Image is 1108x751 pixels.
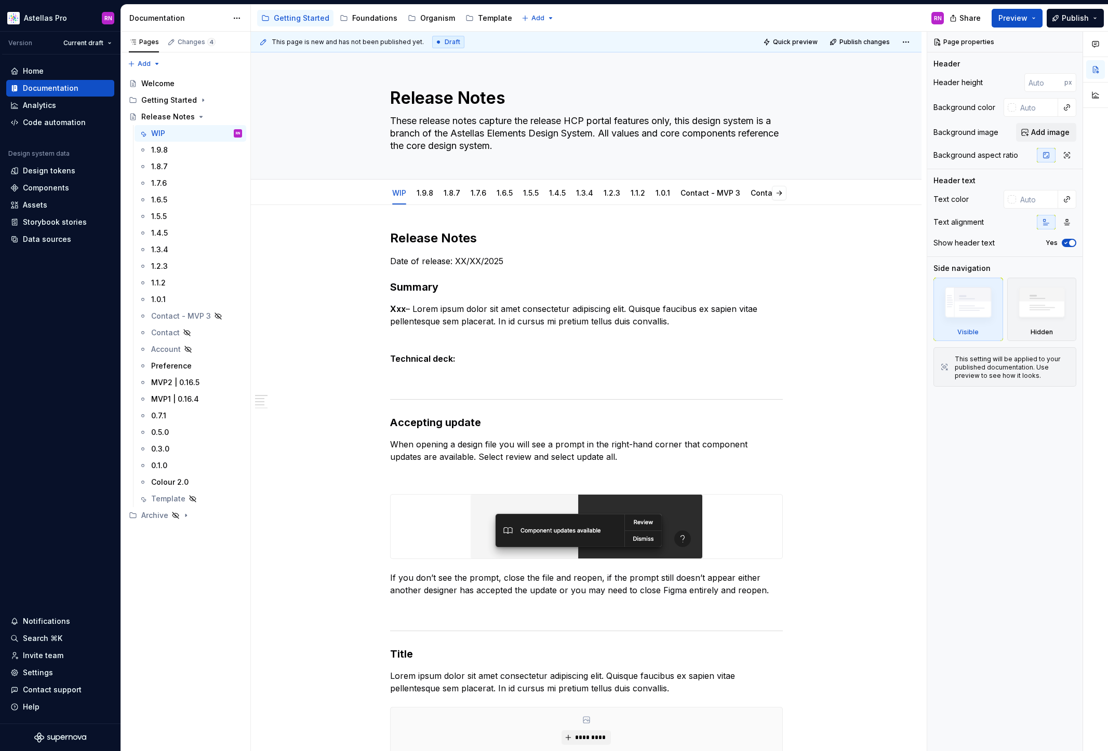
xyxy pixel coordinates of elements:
[104,14,112,22] div: RN
[129,13,228,23] div: Documentation
[6,231,114,248] a: Data sources
[933,175,976,186] div: Header text
[23,650,63,661] div: Invite team
[478,13,512,23] div: Template
[135,358,246,374] a: Preference
[933,150,1018,160] div: Background aspect ratio
[523,188,539,197] a: 1.5.5
[352,13,397,23] div: Foundations
[23,616,70,626] div: Notifications
[23,100,56,111] div: Analytics
[23,166,75,176] div: Design tokens
[135,258,246,275] a: 1.2.3
[23,183,69,193] div: Components
[135,225,246,241] a: 1.4.5
[6,647,114,664] a: Invite team
[1046,239,1058,247] label: Yes
[1016,190,1058,209] input: Auto
[135,175,246,192] a: 1.7.6
[1024,73,1064,92] input: Auto
[1016,123,1076,142] button: Add image
[135,241,246,258] a: 1.3.4
[23,217,87,227] div: Storybook stories
[178,38,216,46] div: Changes
[6,63,114,79] a: Home
[934,14,942,22] div: RN
[6,97,114,114] a: Analytics
[151,427,169,438] div: 0.5.0
[656,188,670,197] a: 1.0.1
[272,38,424,46] span: This page is new and has not been published yet.
[23,200,47,210] div: Assets
[518,11,557,25] button: Add
[135,291,246,308] a: 1.0.1
[1007,278,1077,341] div: Hidden
[129,38,159,46] div: Pages
[492,182,517,203] div: 1.6.5
[151,161,168,172] div: 1.8.7
[531,14,544,22] span: Add
[207,38,216,46] span: 4
[420,13,455,23] div: Organism
[944,9,987,28] button: Share
[135,474,246,490] a: Colour 2.0
[151,394,199,404] div: MVP1 | 0.16.4
[6,214,114,230] a: Storybook stories
[151,327,180,338] div: Contact
[839,38,890,46] span: Publish changes
[141,95,197,105] div: Getting Started
[151,244,168,255] div: 1.3.4
[998,13,1027,23] span: Preview
[135,441,246,457] a: 0.3.0
[390,647,783,661] h3: Title
[390,303,783,327] p: – Lorem ipsum dolor sit amet consectetur adipiscing elit. Quisque faucibus ex sapien vitae pellen...
[388,86,781,111] textarea: Release Notes
[8,149,70,158] div: Design system data
[760,35,822,49] button: Quick preview
[390,438,783,463] p: When opening a design file you will see a prompt in the right-hand corner that component updates ...
[6,699,114,715] button: Help
[274,13,329,23] div: Getting Started
[992,9,1043,28] button: Preview
[151,477,189,487] div: Colour 2.0
[933,217,984,227] div: Text alignment
[572,182,597,203] div: 1.3.4
[151,444,169,454] div: 0.3.0
[576,188,593,197] a: 1.3.4
[125,507,246,524] div: Archive
[471,495,702,558] img: cd98702f-ec07-456c-8312-171ad8b7c735.png
[151,294,166,305] div: 1.0.1
[23,702,39,712] div: Help
[23,117,86,128] div: Code automation
[135,208,246,225] a: 1.5.5
[151,228,168,238] div: 1.4.5
[151,211,167,222] div: 1.5.5
[125,108,246,125] a: Release Notes
[125,92,246,108] div: Getting Started
[519,182,543,203] div: 1.5.5
[151,460,167,471] div: 0.1.0
[135,457,246,474] a: 0.1.0
[6,80,114,97] a: Documentation
[933,238,995,248] div: Show header text
[599,182,624,203] div: 1.2.3
[1016,98,1058,117] input: Auto
[957,328,979,336] div: Visible
[236,128,240,139] div: RN
[336,10,402,26] a: Foundations
[390,280,783,294] h3: Summary
[6,681,114,698] button: Contact support
[135,374,246,391] a: MVP2 | 0.16.5
[390,571,783,596] p: If you don’t see the prompt, close the file and reopen, if the prompt still doesn’t appear either...
[497,188,513,197] a: 1.6.5
[549,188,566,197] a: 1.4.5
[471,188,486,197] a: 1.7.6
[933,102,995,113] div: Background color
[141,112,195,122] div: Release Notes
[151,145,168,155] div: 1.9.8
[23,83,78,93] div: Documentation
[135,407,246,424] a: 0.7.1
[23,633,62,644] div: Search ⌘K
[135,125,246,142] a: WIPRN
[676,182,744,203] div: Contact - MVP 3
